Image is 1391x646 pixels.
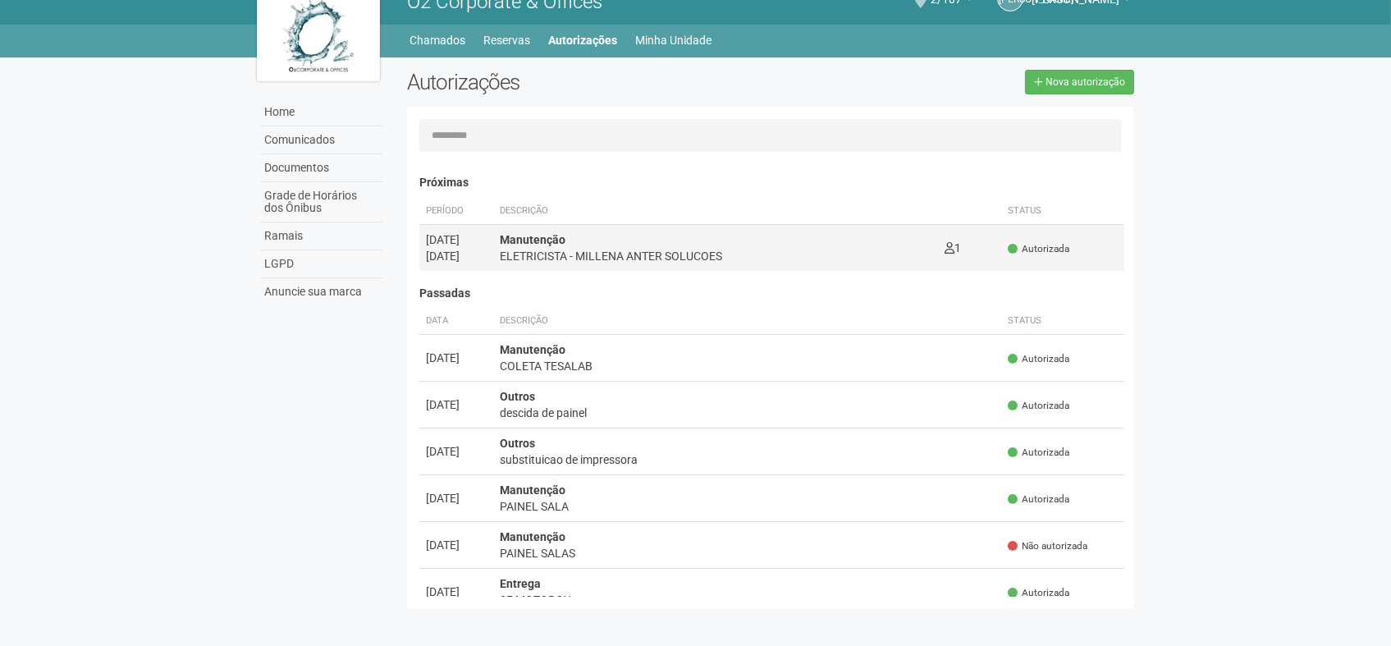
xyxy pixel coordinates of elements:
div: [DATE] [426,350,487,366]
div: [DATE] [426,396,487,413]
span: Nova autorização [1046,76,1125,88]
div: COLETA TESALAB [500,358,995,374]
h4: Passadas [419,287,1125,300]
div: [DATE] [426,231,487,248]
span: Autorizada [1008,446,1069,460]
a: Chamados [410,29,466,52]
strong: Manutenção [500,233,565,246]
span: Autorizada [1008,242,1069,256]
div: substituicao de impressora [500,451,995,468]
a: Autorizações [549,29,618,52]
a: Documentos [261,154,382,182]
th: Descrição [493,198,938,225]
div: descida de painel [500,405,995,421]
div: PAINEL SALA [500,498,995,515]
span: Autorizada [1008,352,1069,366]
strong: Entrega [500,577,541,590]
strong: Manutenção [500,530,565,543]
th: Data [419,308,493,335]
div: [DATE] [426,443,487,460]
span: 1 [945,241,961,254]
span: Autorizada [1008,586,1069,600]
div: [DATE] [426,584,487,600]
h4: Próximas [419,176,1125,189]
th: Status [1001,198,1124,225]
strong: Manutenção [500,483,565,497]
h2: Autorizações [407,70,758,94]
a: Grade de Horários dos Ônibus [261,182,382,222]
span: Autorizada [1008,399,1069,413]
th: Período [419,198,493,225]
th: Status [1001,308,1124,335]
a: Comunicados [261,126,382,154]
strong: Outros [500,390,535,403]
div: [DATE] [426,490,487,506]
a: Minha Unidade [636,29,712,52]
div: [DATE] [426,248,487,264]
th: Descrição [493,308,1002,335]
strong: Outros [500,437,535,450]
span: Não autorizada [1008,539,1087,553]
div: [DATE] [426,537,487,553]
a: Nova autorização [1025,70,1134,94]
div: PAINEL SALAS [500,545,995,561]
strong: Manutenção [500,343,565,356]
a: Home [261,99,382,126]
div: 2F MOTOBOY [500,592,995,608]
a: LGPD [261,250,382,278]
a: Ramais [261,222,382,250]
a: Anuncie sua marca [261,278,382,305]
span: Autorizada [1008,493,1069,506]
div: ELETRICISTA - MILLENA ANTER SOLUCOES [500,248,931,264]
a: Reservas [484,29,531,52]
